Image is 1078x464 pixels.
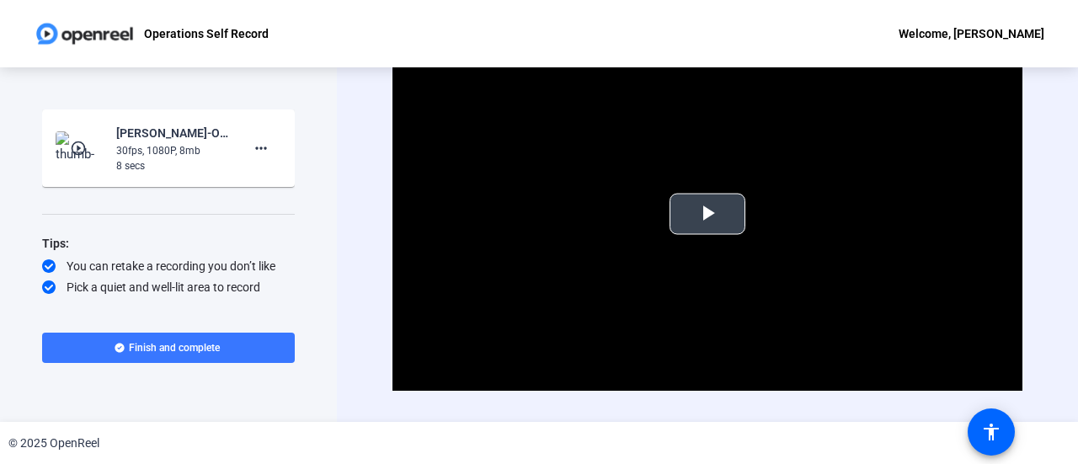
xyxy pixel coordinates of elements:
[70,140,90,157] mat-icon: play_circle_outline
[981,422,1001,442] mat-icon: accessibility
[42,279,295,296] div: Pick a quiet and well-lit area to record
[144,24,269,44] p: Operations Self Record
[116,143,229,158] div: 30fps, 1080P, 8mb
[392,36,1022,391] div: Video Player
[116,158,229,173] div: 8 secs
[613,422,705,454] span: Record new video
[129,341,220,355] span: Finish and complete
[34,17,136,51] img: OpenReel logo
[116,123,229,143] div: [PERSON_NAME]-Operations-Operations Self Record-1760495540895-webcam
[251,138,271,158] mat-icon: more_horiz
[42,333,295,363] button: Finish and complete
[42,233,295,253] div: Tips:
[899,24,1044,44] div: Welcome, [PERSON_NAME]
[42,258,295,275] div: You can retake a recording you don’t like
[736,422,803,454] span: Retake video
[56,131,105,165] img: thumb-nail
[42,300,295,317] div: Be yourself! It doesn’t have to be perfect
[8,435,99,452] div: © 2025 OpenReel
[670,193,745,234] button: Play Video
